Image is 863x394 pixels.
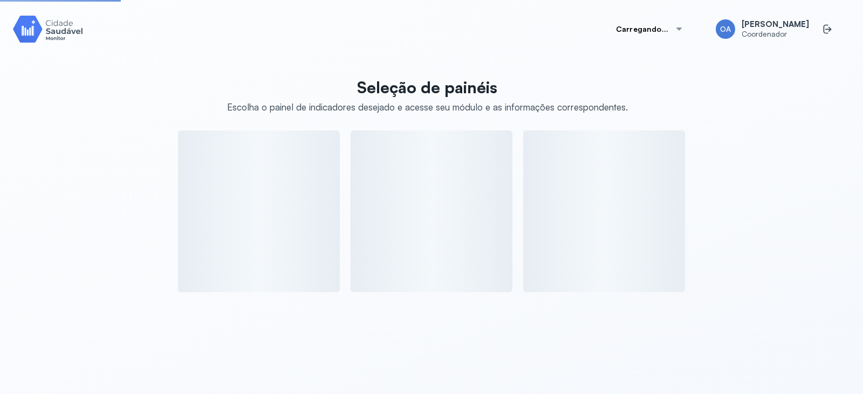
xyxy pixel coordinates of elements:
button: Carregando... [603,18,696,40]
span: OA [720,25,731,34]
div: Escolha o painel de indicadores desejado e acesse seu módulo e as informações correspondentes. [227,101,628,113]
span: [PERSON_NAME] [742,19,809,30]
p: Seleção de painéis [227,78,628,97]
span: Coordenador [742,30,809,39]
img: Logotipo do produto Monitor [13,13,83,44]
